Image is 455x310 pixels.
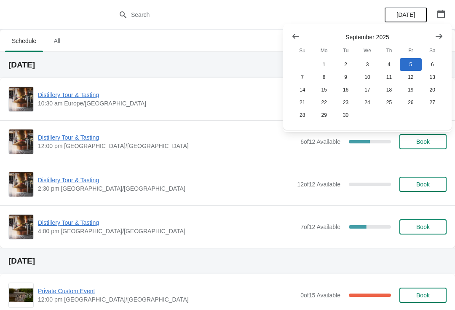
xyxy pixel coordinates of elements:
[400,84,421,96] button: Friday September 19 2025
[335,109,356,121] button: Tuesday September 30 2025
[335,71,356,84] button: Tuesday September 9 2025
[399,219,447,235] button: Book
[422,71,443,84] button: Saturday September 13 2025
[292,96,313,109] button: Sunday September 21 2025
[9,129,33,154] img: Distillery Tour & Tasting | | 12:00 pm Europe/London
[46,33,67,49] span: All
[378,71,400,84] button: Thursday September 11 2025
[292,43,313,58] th: Sunday
[313,58,335,71] button: Monday September 1 2025
[399,288,447,303] button: Book
[38,142,296,150] span: 12:00 pm [GEOGRAPHIC_DATA]/[GEOGRAPHIC_DATA]
[335,43,356,58] th: Tuesday
[5,33,43,49] span: Schedule
[378,96,400,109] button: Thursday September 25 2025
[38,227,296,235] span: 4:00 pm [GEOGRAPHIC_DATA]/[GEOGRAPHIC_DATA]
[400,58,421,71] button: Friday September 5 2025
[38,218,296,227] span: Distillery Tour & Tasting
[288,29,303,44] button: Show previous month, August 2025
[416,224,430,230] span: Book
[335,84,356,96] button: Tuesday September 16 2025
[38,133,296,142] span: Distillery Tour & Tasting
[378,43,400,58] th: Thursday
[313,43,335,58] th: Monday
[38,176,293,184] span: Distillery Tour & Tasting
[378,84,400,96] button: Thursday September 18 2025
[422,84,443,96] button: Saturday September 20 2025
[400,43,421,58] th: Friday
[300,138,340,145] span: 6 of 12 Available
[9,172,33,197] img: Distillery Tour & Tasting | | 2:30 pm Europe/London
[335,96,356,109] button: Tuesday September 23 2025
[313,71,335,84] button: Monday September 8 2025
[9,288,33,302] img: Private Custom Event | | 12:00 pm Europe/London
[292,84,313,96] button: Sunday September 14 2025
[313,96,335,109] button: Monday September 22 2025
[356,58,378,71] button: Wednesday September 3 2025
[297,181,340,188] span: 12 of 12 Available
[416,181,430,188] span: Book
[38,99,293,108] span: 10:30 am Europe/[GEOGRAPHIC_DATA]
[38,91,293,99] span: Distillery Tour & Tasting
[292,71,313,84] button: Sunday September 7 2025
[300,224,340,230] span: 7 of 12 Available
[385,7,427,22] button: [DATE]
[422,43,443,58] th: Saturday
[356,71,378,84] button: Wednesday September 10 2025
[431,29,447,44] button: Show next month, October 2025
[38,287,296,295] span: Private Custom Event
[399,134,447,149] button: Book
[38,184,293,193] span: 2:30 pm [GEOGRAPHIC_DATA]/[GEOGRAPHIC_DATA]
[416,138,430,145] span: Book
[400,71,421,84] button: Friday September 12 2025
[396,11,415,18] span: [DATE]
[400,96,421,109] button: Friday September 26 2025
[399,177,447,192] button: Book
[335,58,356,71] button: Tuesday September 2 2025
[131,7,341,22] input: Search
[9,215,33,239] img: Distillery Tour & Tasting | | 4:00 pm Europe/London
[313,109,335,121] button: Monday September 29 2025
[416,292,430,299] span: Book
[356,43,378,58] th: Wednesday
[313,84,335,96] button: Monday September 15 2025
[422,96,443,109] button: Saturday September 27 2025
[300,292,340,299] span: 0 of 15 Available
[422,58,443,71] button: Saturday September 6 2025
[38,295,296,304] span: 12:00 pm [GEOGRAPHIC_DATA]/[GEOGRAPHIC_DATA]
[8,61,447,69] h2: [DATE]
[292,109,313,121] button: Sunday September 28 2025
[9,87,33,111] img: Distillery Tour & Tasting | | 10:30 am Europe/London
[356,96,378,109] button: Wednesday September 24 2025
[378,58,400,71] button: Thursday September 4 2025
[356,84,378,96] button: Wednesday September 17 2025
[8,257,447,265] h2: [DATE]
